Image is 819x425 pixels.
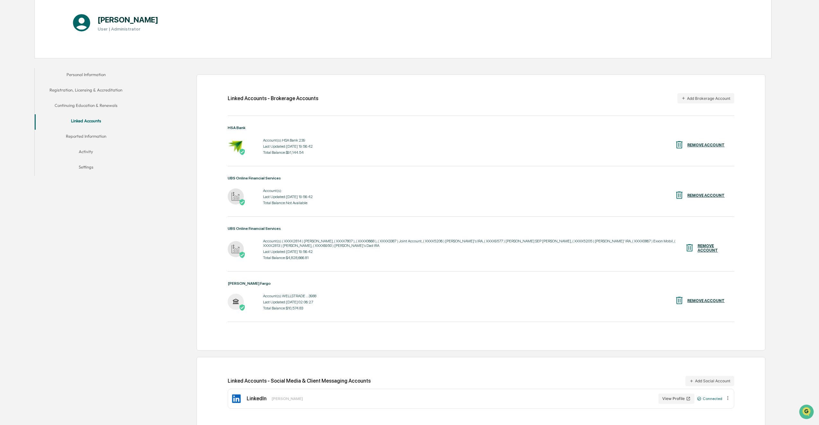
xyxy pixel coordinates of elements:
div: Linked Accounts - Brokerage Accounts [228,95,318,101]
img: REMOVE ACCOUNT [674,140,684,150]
div: secondary tabs example [35,68,137,176]
div: [PERSON_NAME] [272,396,303,401]
iframe: Open customer support [798,404,816,421]
span: Data Lookup [13,93,40,99]
div: Connected [697,396,722,401]
div: [PERSON_NAME] Fargo [228,281,734,286]
div: HSA Bank [228,126,734,130]
img: REMOVE ACCOUNT [674,190,684,200]
a: 🖐️Preclearance [4,78,44,90]
div: Account(s): [263,188,313,193]
img: Wells Fargo - Active [228,294,244,310]
img: Active [239,199,245,205]
button: Add Brokerage Account [677,93,734,103]
div: REMOVE ACCOUNT [687,193,725,198]
div: We're available if you need us! [22,55,81,60]
button: Add Social Account [685,376,734,386]
h1: [PERSON_NAME] [98,15,158,24]
div: Account(s): HSA Bank 239 [263,138,313,143]
div: Total Balance: $4,828,666.81 [263,256,685,260]
div: Account(s): ( XXXX2814 ) [PERSON_NAME], ( XXXX7807 ), ( XXXX0668 ), ( XXXX3387 ) Joint Account, (... [263,239,685,248]
img: 1746055101610-c473b297-6a78-478c-a979-82029cc54cd1 [6,49,18,60]
button: Linked Accounts [35,114,137,130]
img: Active [239,304,245,311]
button: Start new chat [109,51,117,58]
div: Last Updated: [DATE] 19:56:42 [263,195,313,199]
img: UBS Online Financial Services - Active [228,241,244,257]
img: LinkedIn Icon [231,394,242,404]
div: Total Balance: Not Available [263,201,313,205]
button: Continuing Education & Renewals [35,99,137,114]
button: Registration, Licensing & Accreditation [35,83,137,99]
div: Account(s): WELLSTRADE ...3988 [263,294,316,298]
span: Preclearance [13,81,41,87]
span: Attestations [53,81,80,87]
div: 🖐️ [6,81,12,86]
button: View Profile [658,394,694,404]
p: How can we help? [6,13,117,23]
button: Activity [35,145,137,160]
div: Total Balance: $10,574.83 [263,306,316,310]
button: Personal Information [35,68,137,83]
img: HSA Bank - Active [228,138,244,154]
div: UBS Online Financial Services [228,176,734,180]
img: REMOVE ACCOUNT [674,296,684,305]
button: Settings [35,160,137,176]
div: REMOVE ACCOUNT [687,143,725,147]
img: REMOVE ACCOUNT [685,243,694,253]
a: Powered byPylon [45,108,78,113]
img: UBS Online Financial Services - Active [228,188,244,204]
div: Last Updated: [DATE] 19:56:42 [263,249,685,254]
a: 🔎Data Lookup [4,90,43,102]
h3: User | Administrator [98,26,158,31]
span: Pylon [64,108,78,113]
button: Reported Information [35,130,137,145]
div: Linked Accounts - Social Media & Client Messaging Accounts [228,376,734,386]
div: Total Balance: $91,144.54 [263,150,313,155]
div: 🗄️ [47,81,52,86]
div: REMOVE ACCOUNT [687,299,725,303]
div: 🔎 [6,93,12,99]
img: Active [239,252,245,258]
div: REMOVE ACCOUNT [698,244,725,253]
div: Start new chat [22,49,105,55]
div: Last Updated: [DATE] 19:56:42 [263,144,313,149]
div: Last Updated: [DATE] 02:06:27 [263,300,316,304]
img: Active [239,149,245,155]
div: UBS Online Financial Services [228,226,734,231]
a: 🗄️Attestations [44,78,82,90]
div: LinkedIn [247,395,267,402]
